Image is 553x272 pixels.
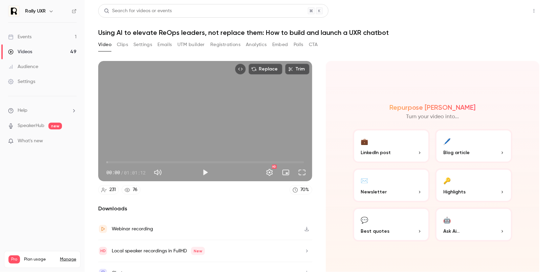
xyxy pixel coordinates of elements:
a: 70% [290,185,312,194]
li: help-dropdown-opener [8,107,77,114]
span: new [48,123,62,129]
span: Highlights [443,188,466,195]
div: 💼 [361,136,368,146]
button: 🖊️Blog article [435,129,512,163]
button: Clips [117,39,128,50]
button: Emails [157,39,172,50]
div: Webinar recording [112,225,153,233]
button: Replace [249,64,282,75]
button: ✉️Newsletter [353,168,430,202]
span: 01:01:12 [124,169,146,176]
a: 76 [122,185,141,194]
button: Analytics [246,39,267,50]
div: 🖊️ [443,136,451,146]
button: Top Bar Actions [529,5,539,16]
button: Share [496,4,523,18]
button: Mute [151,166,165,179]
span: New [191,247,205,255]
a: SpeakerHub [18,122,44,129]
div: 💬 [361,214,368,225]
h2: Repurpose [PERSON_NAME] [389,103,476,111]
span: / [121,169,123,176]
div: Local speaker recordings in FullHD [112,247,205,255]
button: 🤖Ask Ai... [435,208,512,242]
button: Polls [294,39,303,50]
div: HD [272,165,277,169]
a: 231 [98,185,119,194]
h2: Downloads [98,205,312,213]
button: UTM builder [177,39,205,50]
span: LinkedIn post [361,149,391,156]
span: What's new [18,138,43,145]
span: Pro [8,255,20,264]
button: Full screen [295,166,309,179]
div: 🔑 [443,175,451,186]
button: Embed video [235,64,246,75]
button: Settings [133,39,152,50]
iframe: Noticeable Trigger [68,138,77,144]
span: Plan usage [24,257,56,262]
button: Video [98,39,111,50]
h6: Rally UXR [25,8,46,15]
span: Help [18,107,27,114]
button: 🔑Highlights [435,168,512,202]
div: Search for videos or events [104,7,172,15]
div: Settings [8,78,35,85]
span: 00:00 [106,169,120,176]
div: 76 [133,186,137,193]
img: Rally UXR [8,6,19,17]
div: 231 [109,186,116,193]
span: Ask Ai... [443,228,460,235]
button: 💬Best quotes [353,208,430,242]
div: Videos [8,48,32,55]
button: CTA [309,39,318,50]
span: Newsletter [361,188,387,195]
div: 🤖 [443,214,451,225]
button: 💼LinkedIn post [353,129,430,163]
button: Embed [272,39,288,50]
button: Trim [285,64,310,75]
h1: Using AI to elevate ReOps leaders, not replace them: How to build and launch a UXR chatbot [98,28,539,37]
div: 70 % [301,186,309,193]
span: Best quotes [361,228,390,235]
div: ✉️ [361,175,368,186]
button: Turn on miniplayer [279,166,293,179]
p: Turn your video into... [406,113,459,121]
button: Settings [263,166,276,179]
button: Play [198,166,212,179]
button: Registrations [210,39,240,50]
div: Events [8,34,31,40]
div: Audience [8,63,38,70]
a: Manage [60,257,76,262]
div: 00:00 [106,169,146,176]
span: Blog article [443,149,470,156]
